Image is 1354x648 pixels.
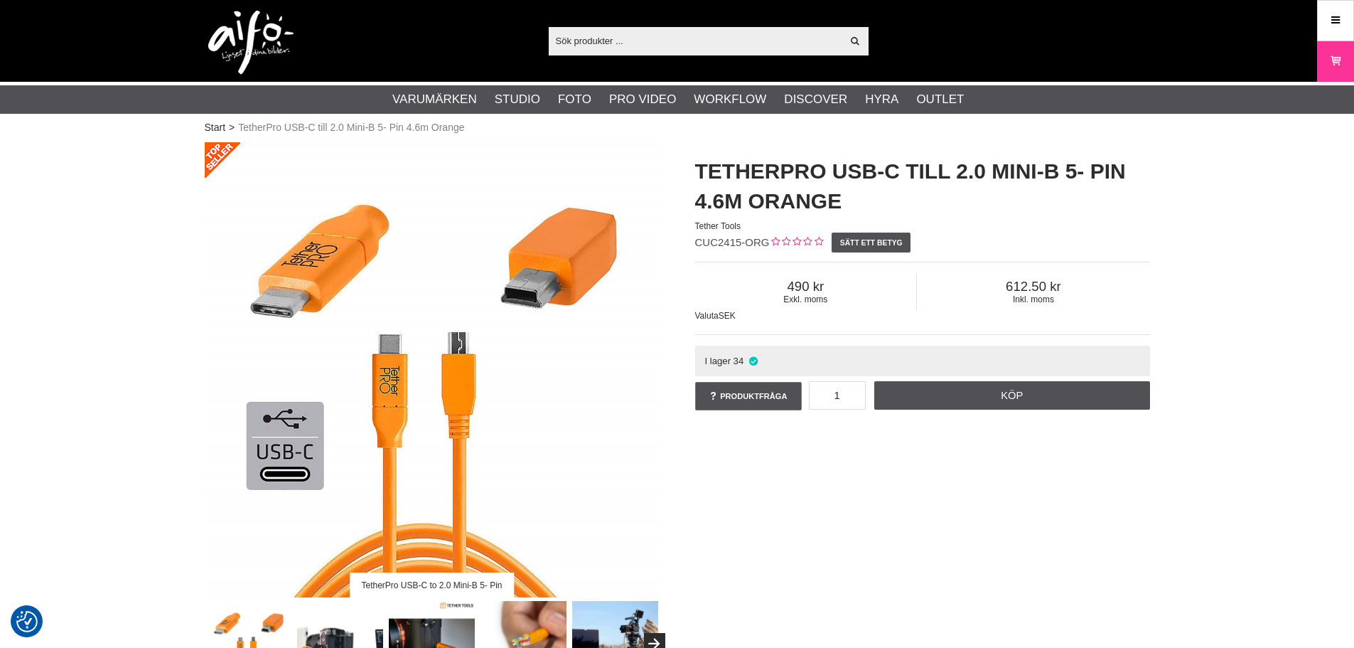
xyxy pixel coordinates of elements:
span: I lager [704,356,731,366]
span: Tether Tools [695,221,741,231]
a: Pro Video [609,90,676,109]
button: Samtyckesinställningar [16,609,38,634]
a: Studio [495,90,540,109]
span: 490 [695,279,917,294]
a: Workflow [694,90,766,109]
a: Hyra [865,90,898,109]
a: Varumärken [392,90,477,109]
img: Revisit consent button [16,611,38,632]
img: logo.png [208,11,294,75]
h1: TetherPro USB-C till 2.0 Mini-B 5- Pin 4.6m Orange [695,156,1150,216]
img: TetherPro USB-C to 2.0 Mini-B 5- Pin [205,142,660,597]
span: TetherPro USB-C till 2.0 Mini-B 5- Pin 4.6m Orange [238,120,464,135]
div: TetherPro USB-C to 2.0 Mini-B 5- Pin [350,573,514,597]
span: Valuta [695,311,719,321]
a: Foto [558,90,591,109]
span: 612.50 [917,279,1149,294]
a: Sätt ett betyg [832,233,910,253]
span: Inkl. moms [917,294,1149,304]
a: Outlet [916,90,964,109]
a: Köp [874,381,1150,410]
input: Sök produkter ... [549,30,842,51]
div: Kundbetyg: 0 [770,235,823,250]
span: > [229,120,235,135]
a: Start [205,120,226,135]
span: 34 [734,356,744,366]
a: Produktfråga [695,382,802,410]
span: CUC2415-ORG [695,236,770,248]
span: SEK [719,311,736,321]
a: Discover [784,90,847,109]
span: Exkl. moms [695,294,917,304]
i: I lager [747,356,759,366]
